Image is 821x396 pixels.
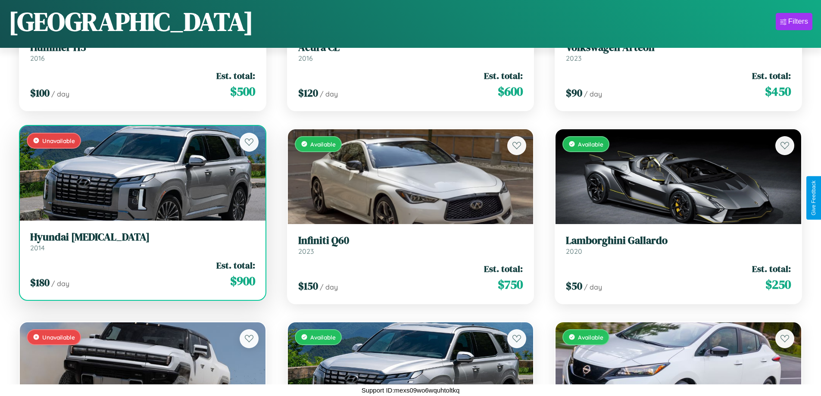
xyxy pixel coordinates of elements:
[30,275,50,290] span: $ 180
[298,234,523,247] h3: Infiniti Q60
[230,83,255,100] span: $ 500
[578,140,603,148] span: Available
[51,279,69,288] span: / day
[788,17,808,26] div: Filters
[298,54,313,62] span: 2016
[30,86,50,100] span: $ 100
[484,262,523,275] span: Est. total:
[578,334,603,341] span: Available
[566,247,582,256] span: 2020
[498,276,523,293] span: $ 750
[9,4,253,39] h1: [GEOGRAPHIC_DATA]
[765,276,791,293] span: $ 250
[765,83,791,100] span: $ 450
[566,86,582,100] span: $ 90
[30,41,255,62] a: Hummer H32016
[566,234,791,247] h3: Lamborghini Gallardo
[811,181,817,215] div: Give Feedback
[42,137,75,144] span: Unavailable
[310,334,336,341] span: Available
[362,384,460,396] p: Support ID: mexs09wo6wquhtoltkq
[298,41,523,62] a: Acura CL2016
[30,231,255,243] h3: Hyundai [MEDICAL_DATA]
[30,243,45,252] span: 2014
[30,54,45,62] span: 2016
[298,279,318,293] span: $ 150
[230,272,255,290] span: $ 900
[584,283,602,291] span: / day
[498,83,523,100] span: $ 600
[42,334,75,341] span: Unavailable
[776,13,812,30] button: Filters
[30,41,255,54] h3: Hummer H3
[310,140,336,148] span: Available
[566,279,582,293] span: $ 50
[216,69,255,82] span: Est. total:
[566,41,791,62] a: Volkswagen Arteon2023
[30,231,255,252] a: Hyundai [MEDICAL_DATA]2014
[298,247,314,256] span: 2023
[566,54,581,62] span: 2023
[752,69,791,82] span: Est. total:
[320,90,338,98] span: / day
[298,86,318,100] span: $ 120
[298,41,523,54] h3: Acura CL
[584,90,602,98] span: / day
[566,41,791,54] h3: Volkswagen Arteon
[320,283,338,291] span: / day
[484,69,523,82] span: Est. total:
[752,262,791,275] span: Est. total:
[298,234,523,256] a: Infiniti Q602023
[566,234,791,256] a: Lamborghini Gallardo2020
[216,259,255,271] span: Est. total:
[51,90,69,98] span: / day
